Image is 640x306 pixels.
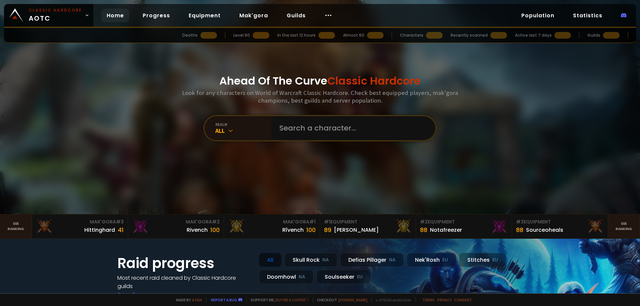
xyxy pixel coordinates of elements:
div: Equipment [516,218,604,225]
a: See all progress [117,291,161,298]
a: Privacy [437,297,452,302]
a: Population [516,9,560,22]
div: All [259,253,282,267]
a: Mak'Gora#2Rivench100 [128,214,224,238]
a: #2Equipment88Notafreezer [416,214,512,238]
div: Mak'Gora [36,218,124,225]
a: Statistics [568,9,608,22]
a: Report a bug [211,297,237,302]
span: Support me, [246,297,309,302]
h1: Ahead Of The Curve [219,73,421,89]
div: Rivench [187,226,208,234]
div: Guilds [587,32,600,38]
small: NA [299,274,305,280]
div: Notafreezer [430,226,462,234]
a: Mak'gora [234,9,273,22]
div: Defias Pillager [340,253,404,267]
div: 89 [324,225,331,234]
div: Equipment [420,218,508,225]
div: All [215,127,271,135]
div: Characters [400,32,423,38]
span: # 3 [516,218,524,225]
a: Guilds [281,9,311,22]
div: 100 [210,225,220,234]
a: Consent [454,297,472,302]
div: Sourceoheals [526,226,563,234]
h4: Most recent raid cleaned by Classic Hardcore guilds [117,274,251,290]
div: Skull Rock [284,253,337,267]
div: Mak'Gora [228,218,316,225]
small: EU [492,257,498,263]
h1: Raid progress [117,253,251,274]
div: 88 [420,225,427,234]
a: Classic HardcoreAOTC [4,4,93,27]
div: Soulseeker [316,270,371,284]
div: Equipment [324,218,412,225]
div: Doomhowl [259,270,314,284]
a: #3Equipment88Sourceoheals [512,214,608,238]
div: realm [215,122,271,127]
span: Made by [172,297,202,302]
div: 41 [118,225,124,234]
span: v. d752d5 - production [371,297,411,302]
a: Mak'Gora#3Hittinghard41 [32,214,128,238]
small: EU [442,257,448,263]
div: Nek'Rosh [407,253,456,267]
div: 100 [306,225,316,234]
span: Checkout [313,297,367,302]
div: 88 [516,225,523,234]
a: Equipment [183,9,226,22]
input: Search a character... [275,116,427,140]
span: AOTC [29,7,82,23]
div: Level 60 [233,32,250,38]
a: Seeranking [608,214,640,238]
span: # 3 [116,218,124,225]
div: In the last 12 hours [277,32,316,38]
small: EU [357,274,363,280]
div: Almost 60 [343,32,364,38]
div: Stitches [459,253,506,267]
a: Mak'Gora#1Rîvench100 [224,214,320,238]
div: Hittinghard [84,226,115,234]
span: Classic Hardcore [327,73,421,88]
a: Progress [137,9,175,22]
a: a fan [192,297,202,302]
span: # 2 [212,218,220,225]
div: Recently scanned [451,32,488,38]
a: #1Equipment89[PERSON_NAME] [320,214,416,238]
a: Terms [422,297,435,302]
a: Home [101,9,129,22]
div: Rîvench [282,226,304,234]
div: Active last 7 days [515,32,552,38]
div: Deaths [182,32,198,38]
div: [PERSON_NAME] [334,226,379,234]
small: Classic Hardcore [29,7,82,13]
span: # 2 [420,218,428,225]
small: NA [322,257,329,263]
a: Buy me a coffee [276,297,309,302]
span: # 1 [324,218,330,225]
small: NA [389,257,396,263]
h3: Look for any characters on World of Warcraft Classic Hardcore. Check best equipped players, mak'g... [179,89,461,104]
div: Mak'Gora [132,218,220,225]
a: [DOMAIN_NAME] [338,297,367,302]
span: # 1 [309,218,316,225]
